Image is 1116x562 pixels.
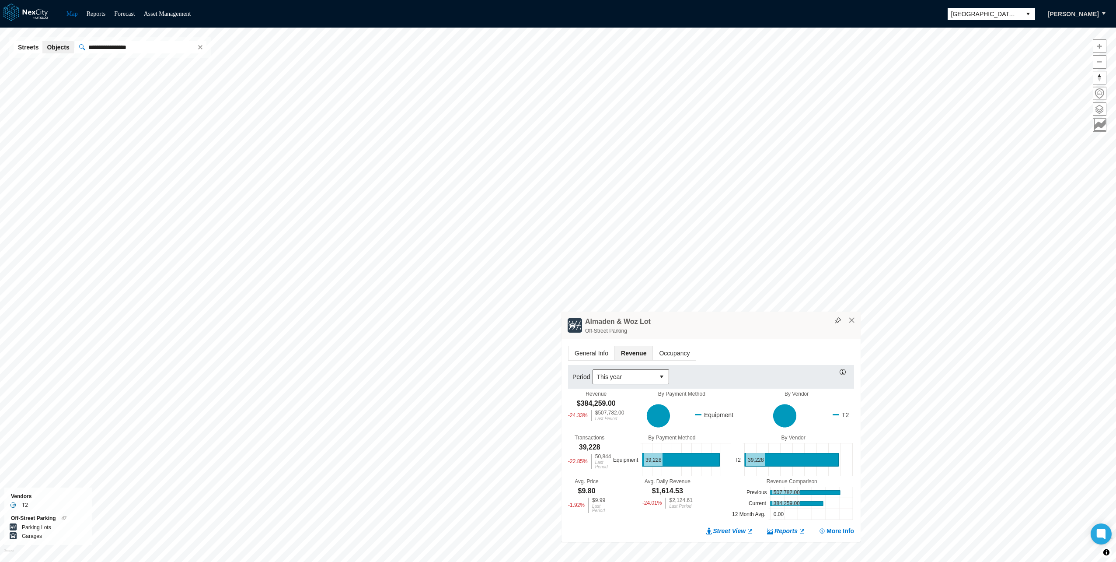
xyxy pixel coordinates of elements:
text: 39,228 [645,457,662,463]
div: 39,228 [579,443,600,452]
text: Previous [746,490,767,496]
text: 12 Month Avg. [732,512,766,518]
button: Layers management [1093,102,1106,116]
span: This year [596,372,651,381]
button: Objects [42,41,73,53]
span: 47 [62,516,66,521]
div: $1,614.53 [652,486,683,496]
div: 50,844 [595,454,611,459]
div: Off-Street Parking [11,514,86,523]
span: clear [194,41,206,53]
span: Objects [47,43,69,52]
div: Transactions [575,435,604,441]
div: Last Period [592,504,605,513]
div: By Payment Method [611,435,732,441]
button: [PERSON_NAME] [1039,7,1108,21]
div: $2,124.61 [669,498,692,503]
button: Toggle attribution [1101,547,1112,558]
div: Avg. Daily Revenue [645,478,691,485]
span: [PERSON_NAME] [1048,10,1099,18]
button: select [655,370,669,384]
button: Home [1093,87,1106,100]
span: Revenue [615,346,652,360]
a: Asset Management [144,11,191,17]
div: -22.85 % [568,454,588,469]
a: Mapbox homepage [4,549,14,559]
a: Street View [706,527,753,535]
a: Reports [87,11,106,17]
div: Last Period [595,417,624,421]
span: Zoom out [1093,56,1106,68]
div: -24.01 % [642,498,662,509]
div: Last Period [669,504,692,509]
div: Last Period [595,460,611,469]
text: 384,259.00 [774,501,800,507]
a: Reports [767,527,806,535]
label: Garages [22,532,42,541]
span: Occupancy [653,346,696,360]
div: $384,259.00 [577,399,616,408]
button: Close popup [848,316,856,324]
text: T2 [735,457,741,463]
a: Map [66,11,78,17]
button: Streets [14,41,43,53]
span: Reports [774,527,798,535]
div: By Payment Method [624,391,739,397]
text: 507,782.00 [774,490,800,496]
span: Streets [18,43,38,52]
div: -1.92 % [568,498,585,513]
text: Current [749,501,767,507]
span: Street View [713,527,746,535]
div: By Vendor [732,435,854,441]
button: select [1021,8,1035,20]
div: Off-Street Parking [585,327,856,335]
text: 0.00 [774,512,784,518]
span: Toggle attribution [1104,548,1109,557]
label: Period [572,372,593,381]
label: Parking Lots [22,523,51,532]
div: $9.80 [578,486,596,496]
button: Key metrics [1093,118,1106,132]
span: General Info [568,346,614,360]
span: More Info [827,527,854,535]
a: Forecast [114,11,135,17]
div: $507,782.00 [595,410,624,415]
div: Revenue Comparison [730,478,854,485]
button: Zoom out [1093,55,1106,69]
div: Avg. Price [575,478,598,485]
button: Reset bearing to north [1093,71,1106,84]
text: 39,228 [748,457,764,463]
div: -24.33 % [568,410,588,421]
label: T2 [22,501,28,509]
button: Zoom in [1093,39,1106,53]
div: Revenue [586,391,607,397]
span: [GEOGRAPHIC_DATA][PERSON_NAME] [951,10,1018,18]
text: Equipment [613,457,638,463]
div: $9.99 [592,498,605,503]
span: Reset bearing to north [1093,71,1106,84]
button: More Info [819,527,854,535]
span: Zoom in [1093,40,1106,53]
div: Vendors [11,492,86,501]
h4: Almaden & Woz Lot [585,317,651,327]
div: By Vendor [739,391,854,397]
img: svg%3e [835,317,841,323]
